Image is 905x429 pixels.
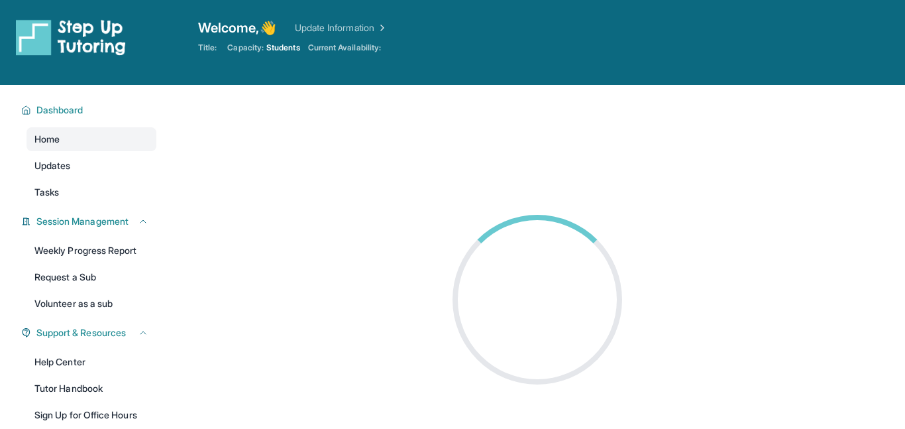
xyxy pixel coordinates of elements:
a: Updates [27,154,156,178]
a: Help Center [27,350,156,374]
span: Support & Resources [36,326,126,339]
img: Chevron Right [374,21,388,34]
a: Tasks [27,180,156,204]
button: Dashboard [31,103,148,117]
a: Tutor Handbook [27,377,156,400]
a: Update Information [295,21,388,34]
a: Home [27,127,156,151]
span: Title: [198,42,217,53]
span: Current Availability: [308,42,381,53]
span: Welcome, 👋 [198,19,276,37]
button: Support & Resources [31,326,148,339]
span: Capacity: [227,42,264,53]
span: Tasks [34,186,59,199]
span: Updates [34,159,71,172]
a: Volunteer as a sub [27,292,156,316]
span: Dashboard [36,103,83,117]
button: Session Management [31,215,148,228]
img: logo [16,19,126,56]
span: Students [266,42,300,53]
a: Sign Up for Office Hours [27,403,156,427]
span: Session Management [36,215,129,228]
a: Request a Sub [27,265,156,289]
a: Weekly Progress Report [27,239,156,263]
span: Home [34,133,60,146]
